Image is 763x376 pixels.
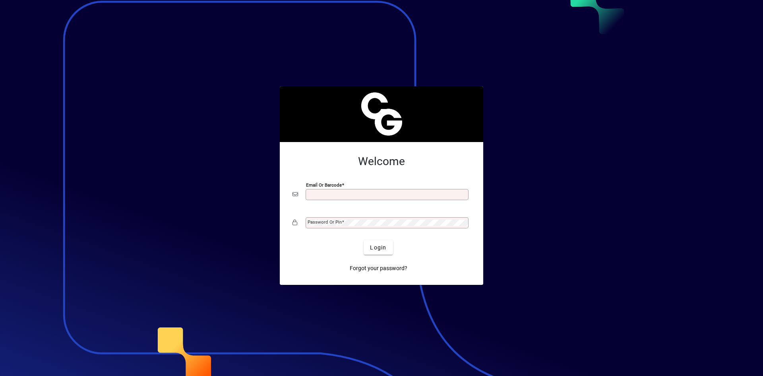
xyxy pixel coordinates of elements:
mat-label: Password or Pin [308,219,342,225]
a: Forgot your password? [347,261,411,275]
span: Login [370,244,386,252]
h2: Welcome [292,155,471,168]
span: Forgot your password? [350,264,407,273]
mat-label: Email or Barcode [306,182,342,188]
button: Login [364,240,393,255]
